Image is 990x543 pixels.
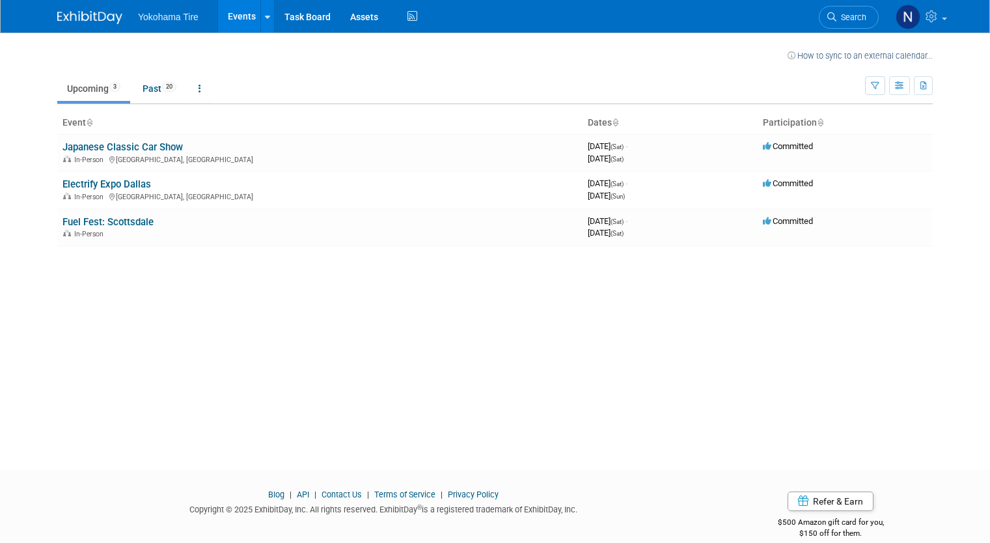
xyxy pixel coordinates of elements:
span: | [437,490,446,499]
a: Blog [268,490,284,499]
span: - [626,141,627,151]
th: Dates [583,112,758,134]
span: | [364,490,372,499]
span: (Sun) [611,193,625,200]
img: In-Person Event [63,193,71,199]
span: Committed [763,216,813,226]
th: Participation [758,112,933,134]
a: Sort by Participation Type [817,117,823,128]
div: $500 Amazon gift card for you, [728,508,933,538]
a: Electrify Expo Dallas [62,178,151,190]
div: [GEOGRAPHIC_DATA], [GEOGRAPHIC_DATA] [62,191,577,201]
span: [DATE] [588,228,624,238]
span: | [311,490,320,499]
span: (Sat) [611,230,624,237]
a: Privacy Policy [448,490,499,499]
img: ExhibitDay [57,11,122,24]
span: 3 [109,82,120,92]
a: Search [819,6,879,29]
span: In-Person [74,230,107,238]
a: Sort by Event Name [86,117,92,128]
span: Committed [763,141,813,151]
div: $150 off for them. [728,528,933,539]
a: Terms of Service [374,490,435,499]
span: In-Person [74,156,107,164]
span: In-Person [74,193,107,201]
a: Japanese Classic Car Show [62,141,183,153]
span: (Sat) [611,218,624,225]
a: Upcoming3 [57,76,130,101]
img: Nate Menezes [896,5,920,29]
span: - [626,216,627,226]
span: - [626,178,627,188]
a: Contact Us [322,490,362,499]
a: Fuel Fest: Scottsdale [62,216,154,228]
a: API [297,490,309,499]
img: In-Person Event [63,230,71,236]
span: 20 [162,82,176,92]
span: (Sat) [611,143,624,150]
span: [DATE] [588,141,627,151]
a: Past20 [133,76,186,101]
a: Sort by Start Date [612,117,618,128]
div: [GEOGRAPHIC_DATA], [GEOGRAPHIC_DATA] [62,154,577,164]
span: Yokohama Tire [138,12,199,22]
a: Refer & Earn [788,492,873,511]
span: Search [836,12,866,22]
span: [DATE] [588,191,625,201]
span: (Sat) [611,180,624,188]
span: Committed [763,178,813,188]
span: (Sat) [611,156,624,163]
div: Copyright © 2025 ExhibitDay, Inc. All rights reserved. ExhibitDay is a registered trademark of Ex... [57,501,709,516]
th: Event [57,112,583,134]
sup: ® [417,504,422,511]
span: [DATE] [588,216,627,226]
span: [DATE] [588,178,627,188]
a: How to sync to an external calendar... [788,51,933,61]
span: [DATE] [588,154,624,163]
img: In-Person Event [63,156,71,162]
span: | [286,490,295,499]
